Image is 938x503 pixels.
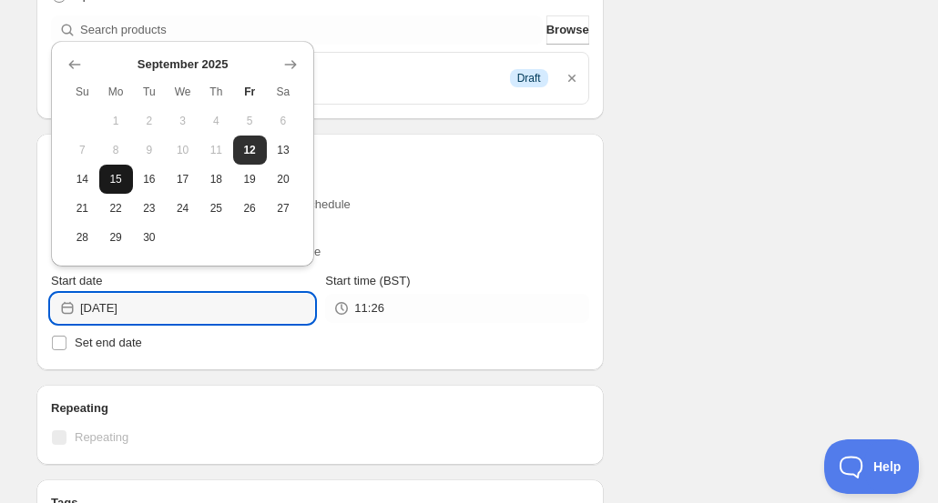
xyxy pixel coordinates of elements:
[99,165,133,194] button: Monday September 15 2025
[80,15,543,45] input: Search products
[133,165,167,194] button: Tuesday September 16 2025
[99,223,133,252] button: Monday September 29 2025
[274,201,293,216] span: 27
[140,143,159,157] span: 9
[166,194,199,223] button: Wednesday September 24 2025
[274,114,293,128] span: 6
[166,106,199,136] button: Wednesday September 3 2025
[73,143,92,157] span: 7
[173,172,192,186] span: 17
[73,230,92,245] span: 28
[66,136,99,165] button: Sunday September 7 2025
[73,85,92,99] span: Su
[207,85,226,99] span: Th
[73,172,92,186] span: 14
[199,194,233,223] button: Thursday September 25 2025
[173,201,192,216] span: 24
[75,336,142,349] span: Set end date
[140,85,159,99] span: Tu
[233,77,267,106] th: Friday
[140,201,159,216] span: 23
[546,15,589,45] button: Browse
[325,274,410,287] span: Start time (BST)
[99,194,133,223] button: Monday September 22 2025
[166,136,199,165] button: Wednesday September 10 2025
[107,230,126,245] span: 29
[51,274,102,287] span: Start date
[75,430,128,444] span: Repeating
[240,172,260,186] span: 19
[267,194,301,223] button: Saturday September 27 2025
[207,172,226,186] span: 18
[107,201,126,216] span: 22
[133,223,167,252] button: Tuesday September 30 2025
[267,77,301,106] th: Saturday
[267,106,301,136] button: Saturday September 6 2025
[233,106,267,136] button: Friday September 5 2025
[51,399,589,417] h2: Repeating
[240,85,260,99] span: Fr
[99,106,133,136] button: Monday September 1 2025
[517,71,541,86] span: Draft
[233,136,267,165] button: Today Friday September 12 2025
[133,136,167,165] button: Tuesday September 9 2025
[140,230,159,245] span: 30
[199,77,233,106] th: Thursday
[107,114,126,128] span: 1
[824,439,920,494] iframe: Toggle Customer Support
[274,143,293,157] span: 13
[173,85,192,99] span: We
[166,165,199,194] button: Wednesday September 17 2025
[240,114,260,128] span: 5
[66,223,99,252] button: Sunday September 28 2025
[66,165,99,194] button: Sunday September 14 2025
[278,52,303,77] button: Show next month, October 2025
[107,172,126,186] span: 15
[233,194,267,223] button: Friday September 26 2025
[267,165,301,194] button: Saturday September 20 2025
[173,143,192,157] span: 10
[133,194,167,223] button: Tuesday September 23 2025
[133,106,167,136] button: Tuesday September 2 2025
[274,85,293,99] span: Sa
[99,136,133,165] button: Monday September 8 2025
[140,172,159,186] span: 16
[546,21,589,39] span: Browse
[173,114,192,128] span: 3
[107,85,126,99] span: Mo
[199,165,233,194] button: Thursday September 18 2025
[207,114,226,128] span: 4
[207,143,226,157] span: 11
[240,143,260,157] span: 12
[199,106,233,136] button: Thursday September 4 2025
[66,77,99,106] th: Sunday
[99,77,133,106] th: Monday
[133,77,167,106] th: Tuesday
[267,136,301,165] button: Saturday September 13 2025
[274,172,293,186] span: 20
[199,136,233,165] button: Thursday September 11 2025
[62,52,87,77] button: Show previous month, August 2025
[107,143,126,157] span: 8
[233,165,267,194] button: Friday September 19 2025
[140,114,159,128] span: 2
[66,194,99,223] button: Sunday September 21 2025
[73,201,92,216] span: 21
[207,201,226,216] span: 25
[166,77,199,106] th: Wednesday
[51,148,589,166] h2: Active dates
[240,201,260,216] span: 26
